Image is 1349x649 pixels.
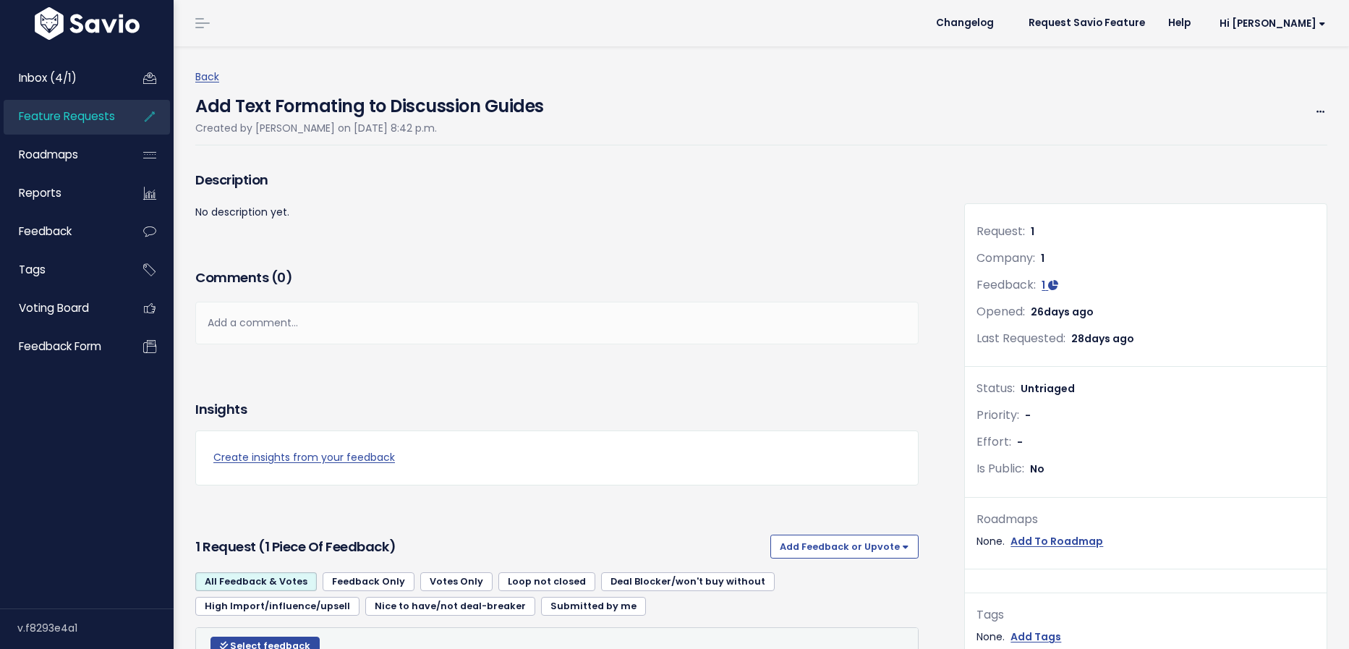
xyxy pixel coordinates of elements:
[195,399,247,420] h3: Insights
[976,407,1019,423] span: Priority:
[19,70,77,85] span: Inbox (4/1)
[19,262,46,277] span: Tags
[4,100,120,133] a: Feature Requests
[976,605,1315,626] div: Tags
[4,330,120,363] a: Feedback form
[1042,278,1058,292] a: 1
[1042,278,1045,292] span: 1
[498,572,595,591] a: Loop not closed
[195,203,919,221] p: No description yet.
[1030,462,1044,476] span: No
[541,597,646,616] a: Submitted by me
[1202,12,1337,35] a: Hi [PERSON_NAME]
[195,121,437,135] span: Created by [PERSON_NAME] on [DATE] 8:42 p.m.
[19,339,101,354] span: Feedback form
[4,215,120,248] a: Feedback
[976,276,1036,293] span: Feedback:
[976,509,1315,530] div: Roadmaps
[1021,381,1075,396] span: Untriaged
[976,433,1011,450] span: Effort:
[195,597,359,616] a: High Import/influence/upsell
[1041,251,1044,266] span: 1
[19,109,115,124] span: Feature Requests
[936,18,994,28] span: Changelog
[4,138,120,171] a: Roadmaps
[4,177,120,210] a: Reports
[19,300,89,315] span: Voting Board
[976,380,1015,396] span: Status:
[195,69,219,84] a: Back
[976,533,1315,551] div: None.
[601,572,775,591] a: Deal Blocker/won't buy without
[1017,435,1023,449] span: -
[1044,305,1094,319] span: days ago
[365,597,535,616] a: Nice to have/not deal-breaker
[4,253,120,287] a: Tags
[976,303,1025,320] span: Opened:
[1010,628,1061,646] a: Add Tags
[1084,331,1134,346] span: days ago
[1031,305,1094,319] span: 26
[1025,408,1031,423] span: -
[195,86,544,119] h4: Add Text Formating to Discussion Guides
[1017,12,1157,34] a: Request Savio Feature
[323,572,414,591] a: Feedback Only
[4,292,120,325] a: Voting Board
[1071,331,1134,346] span: 28
[4,61,120,95] a: Inbox (4/1)
[976,460,1024,477] span: Is Public:
[1010,533,1103,551] a: Add To Roadmap
[420,572,493,591] a: Votes Only
[19,224,72,239] span: Feedback
[19,147,78,162] span: Roadmaps
[976,250,1035,266] span: Company:
[1220,18,1326,29] span: Hi [PERSON_NAME]
[1157,12,1202,34] a: Help
[277,268,286,287] span: 0
[195,268,919,288] h3: Comments ( )
[195,170,919,190] h3: Description
[976,223,1025,239] span: Request:
[976,628,1315,646] div: None.
[213,449,901,467] a: Create insights from your feedback
[19,185,61,200] span: Reports
[976,330,1065,347] span: Last Requested:
[17,609,174,647] div: v.f8293e4a1
[1031,224,1034,239] span: 1
[31,7,143,40] img: logo-white.9d6f32f41409.svg
[195,537,765,557] h3: 1 Request (1 piece of Feedback)
[195,572,317,591] a: All Feedback & Votes
[195,302,919,344] div: Add a comment...
[770,535,919,558] button: Add Feedback or Upvote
